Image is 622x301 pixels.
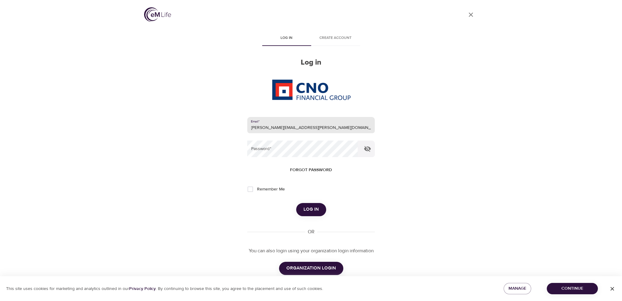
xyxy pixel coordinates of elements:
[552,285,593,292] span: Continue
[272,79,351,100] img: CNO%20logo.png
[247,247,374,254] p: You can also login using your organization login information
[266,35,307,41] span: Log in
[464,7,478,22] a: close
[257,186,285,193] span: Remember Me
[247,31,374,46] div: disabled tabs example
[290,166,332,174] span: Forgot password
[304,205,319,213] span: Log in
[315,35,356,41] span: Create account
[129,286,156,292] a: Privacy Policy
[547,283,598,294] button: Continue
[286,264,336,272] span: ORGANIZATION LOGIN
[279,262,343,275] button: ORGANIZATION LOGIN
[504,283,531,294] button: Manage
[296,203,326,216] button: Log in
[288,164,334,176] button: Forgot password
[508,285,526,292] span: Manage
[305,228,317,235] div: OR
[247,58,374,67] h2: Log in
[144,7,171,22] img: logo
